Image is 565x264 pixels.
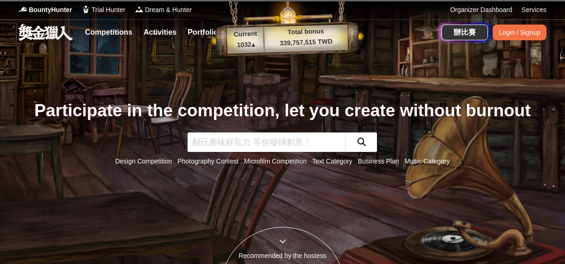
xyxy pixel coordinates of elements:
img: Logo [19,5,28,14]
a: Activities [140,26,180,39]
span: BountyHunter [29,5,72,15]
a: Organizer Dashboard [450,5,512,15]
a: Services [521,5,546,15]
p: Total bonus [264,25,348,38]
div: Recommended by the hostess [221,251,345,261]
p: Current [227,29,264,40]
a: LogoTrial Hunter [81,5,125,15]
a: Text Category [312,157,352,165]
a: Design Competition [115,157,172,165]
input: 翻玩臺味好乳力 等你發揮創意！ [188,132,345,152]
div: Login / Signup [493,25,546,40]
p: 339,757,515 TWD [264,36,348,49]
a: Music Category [405,157,450,165]
a: Portfolio [184,26,222,39]
a: Business Plan [358,157,399,165]
a: LogoBountyHunter [19,5,72,15]
div: Participate in the competition, let you create without burnout [34,98,531,124]
a: Photography Contest [177,157,239,165]
a: Microfilm Competition [244,157,307,165]
img: Logo [135,5,144,14]
a: 辦比賽 [442,25,488,40]
img: Logo [81,5,91,14]
span: Trial Hunter [91,5,125,15]
span: Dream & Hunter [145,5,192,15]
p: 1032 ▴ [227,39,265,50]
a: Competitions [81,26,136,39]
a: LogoDream & Hunter [135,5,192,15]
